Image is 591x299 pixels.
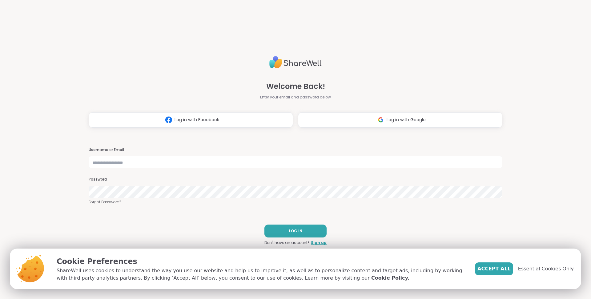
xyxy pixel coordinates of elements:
[289,228,302,234] span: LOG IN
[264,225,327,237] button: LOG IN
[269,54,322,71] img: ShareWell Logo
[371,274,409,282] a: Cookie Policy.
[89,112,293,128] button: Log in with Facebook
[89,177,502,182] h3: Password
[298,112,502,128] button: Log in with Google
[89,199,502,205] a: Forgot Password?
[264,240,310,245] span: Don't have an account?
[475,262,513,275] button: Accept All
[477,265,511,273] span: Accept All
[57,256,465,267] p: Cookie Preferences
[311,240,327,245] a: Sign up
[163,114,175,126] img: ShareWell Logomark
[175,117,219,123] span: Log in with Facebook
[518,265,574,273] span: Essential Cookies Only
[387,117,426,123] span: Log in with Google
[57,267,465,282] p: ShareWell uses cookies to understand the way you use our website and help us to improve it, as we...
[260,94,331,100] span: Enter your email and password below
[375,114,387,126] img: ShareWell Logomark
[89,147,502,153] h3: Username or Email
[266,81,325,92] span: Welcome Back!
